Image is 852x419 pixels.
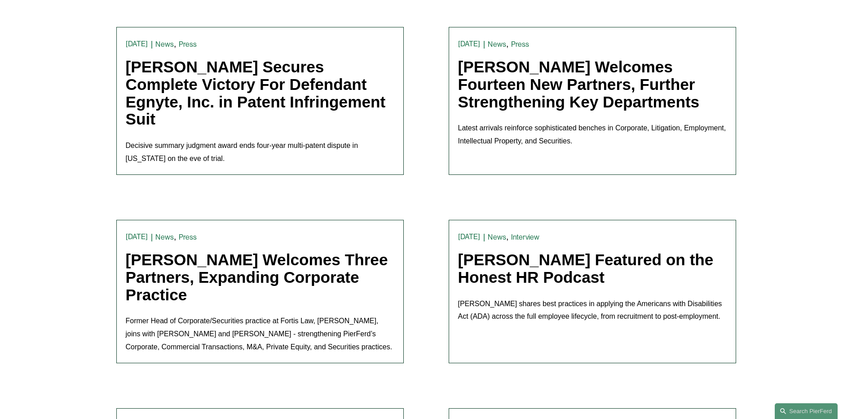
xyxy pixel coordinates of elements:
a: [PERSON_NAME] Welcomes Fourteen New Partners, Further Strengthening Key Departments [458,58,700,110]
a: Press [179,40,197,49]
p: Latest arrivals reinforce sophisticated benches in Corporate, Litigation, Employment, Intellectua... [458,122,727,148]
a: Search this site [775,403,838,419]
a: [PERSON_NAME] Featured on the Honest HR Podcast [458,251,714,286]
time: [DATE] [458,233,481,241]
time: [DATE] [126,233,148,241]
span: , [506,39,508,49]
a: News [488,233,506,241]
time: [DATE] [458,40,481,48]
span: , [174,39,176,49]
a: News [155,40,174,49]
p: [PERSON_NAME] shares best practices in applying the Americans with Disabilities Act (ADA) across ... [458,298,727,324]
a: [PERSON_NAME] Secures Complete Victory For Defendant Egnyte, Inc. in Patent Infringement Suit [126,58,386,128]
a: [PERSON_NAME] Welcomes Three Partners, Expanding Corporate Practice [126,251,388,303]
span: , [506,232,508,241]
a: Press [511,40,530,49]
p: Former Head of Corporate/Securities practice at Fortis Law, [PERSON_NAME], joins with [PERSON_NAM... [126,315,394,353]
time: [DATE] [126,40,148,48]
a: Press [179,233,197,241]
p: Decisive summary judgment award ends four-year multi-patent dispute in [US_STATE] on the eve of t... [126,139,394,165]
a: News [155,233,174,241]
a: News [488,40,506,49]
a: Interview [511,233,539,241]
span: , [174,232,176,241]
